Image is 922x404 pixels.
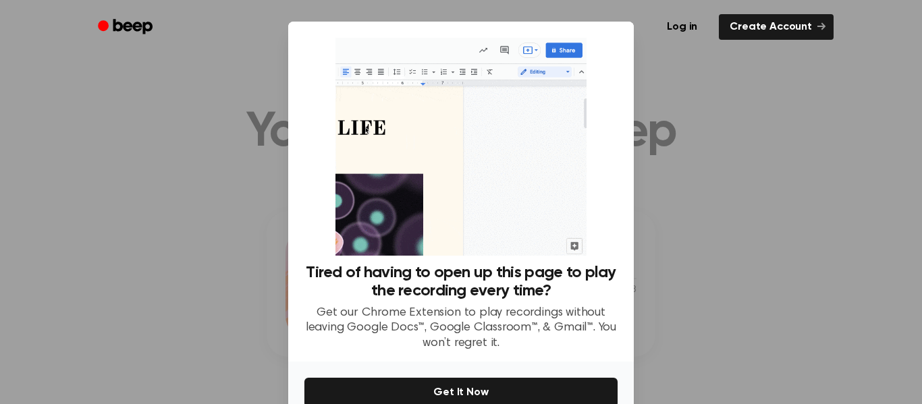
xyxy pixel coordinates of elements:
[719,14,834,40] a: Create Account
[88,14,165,40] a: Beep
[335,38,586,256] img: Beep extension in action
[304,264,618,300] h3: Tired of having to open up this page to play the recording every time?
[304,306,618,351] p: Get our Chrome Extension to play recordings without leaving Google Docs™, Google Classroom™, & Gm...
[653,11,711,42] a: Log in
